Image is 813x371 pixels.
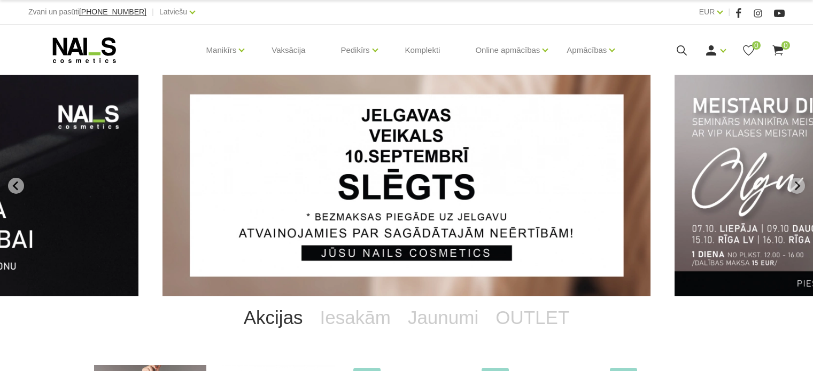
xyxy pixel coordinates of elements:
[312,296,399,339] a: Iesakām
[340,29,369,72] a: Pedikīrs
[487,296,578,339] a: OUTLET
[399,296,487,339] a: Jaunumi
[162,75,651,296] li: 1 of 14
[152,5,154,19] span: |
[567,29,607,72] a: Apmācības
[79,7,146,16] span: [PHONE_NUMBER]
[206,29,237,72] a: Manikīrs
[235,296,312,339] a: Akcijas
[79,8,146,16] a: [PHONE_NUMBER]
[781,41,790,50] span: 0
[699,5,715,18] a: EUR
[728,5,730,19] span: |
[159,5,187,18] a: Latviešu
[8,178,24,194] button: Go to last slide
[771,44,785,57] a: 0
[263,25,314,76] a: Vaksācija
[789,178,805,194] button: Next slide
[752,41,761,50] span: 0
[742,44,755,57] a: 0
[475,29,540,72] a: Online apmācības
[28,5,146,19] div: Zvani un pasūti
[397,25,449,76] a: Komplekti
